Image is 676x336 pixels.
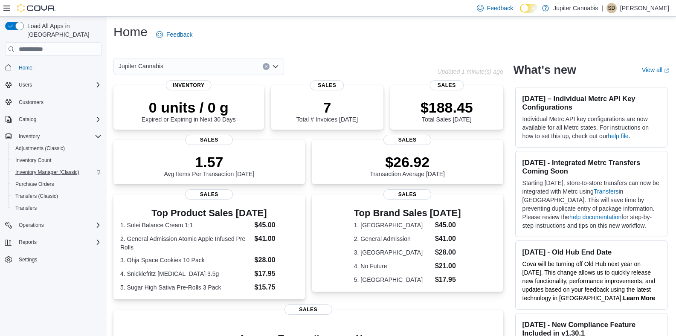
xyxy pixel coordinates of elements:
span: Users [15,80,102,90]
span: Transfers [12,203,102,213]
button: Open list of options [272,63,279,70]
h3: Top Brand Sales [DATE] [354,208,461,218]
span: Purchase Orders [12,179,102,189]
button: Transfers [9,202,105,214]
dt: 5. Sugar High Sativa Pre-Rolls 3 Pack [120,283,251,292]
span: Transfers (Classic) [12,191,102,201]
p: | [601,3,603,13]
a: Purchase Orders [12,179,58,189]
span: Sales [185,189,233,200]
button: Inventory [2,130,105,142]
button: Catalog [15,114,40,125]
span: Reports [15,237,102,247]
span: Home [15,62,102,72]
span: Catalog [19,116,36,123]
span: Users [19,81,32,88]
p: $188.45 [421,99,473,116]
span: Inventory Count [12,155,102,165]
span: Sales [383,135,431,145]
dt: 2. General Admission Atomic Apple Infused Pre Rolls [120,235,251,252]
div: Transaction Average [DATE] [370,154,445,177]
dt: 2. General Admission [354,235,432,243]
span: Inventory Manager (Classic) [15,169,79,176]
a: Transfers [594,188,619,195]
span: Adjustments (Classic) [15,145,65,152]
span: Purchase Orders [15,181,54,188]
p: 0 units / 0 g [142,99,236,116]
button: Settings [2,253,105,266]
dd: $21.00 [435,261,461,271]
span: Sales [284,304,332,315]
div: Expired or Expiring in Next 30 Days [142,99,236,123]
span: Jupiter Cannabis [119,61,163,71]
span: Inventory [166,80,212,90]
span: Customers [15,97,102,107]
button: Operations [2,219,105,231]
span: Transfers (Classic) [15,193,58,200]
div: Total Sales [DATE] [421,99,473,123]
dt: 1. [GEOGRAPHIC_DATA] [354,221,432,229]
dt: 4. No Future [354,262,432,270]
p: 1.57 [164,154,254,171]
a: Inventory Manager (Classic) [12,167,83,177]
div: Sara D [606,3,617,13]
span: Cova will be turning off Old Hub next year on [DATE]. This change allows us to quickly release ne... [522,261,656,301]
a: Adjustments (Classic) [12,143,68,154]
button: Home [2,61,105,73]
input: Dark Mode [520,4,538,13]
span: Feedback [487,4,513,12]
button: Reports [2,236,105,248]
span: Catalog [15,114,102,125]
p: [PERSON_NAME] [620,3,669,13]
svg: External link [664,68,669,73]
span: SD [608,3,615,13]
span: Sales [430,80,464,90]
span: Sales [310,80,344,90]
button: Purchase Orders [9,178,105,190]
p: Jupiter Cannabis [553,3,598,13]
a: Home [15,63,36,73]
a: Customers [15,97,47,107]
button: Operations [15,220,47,230]
a: help documentation [569,214,621,220]
span: Inventory [15,131,102,142]
span: Feedback [166,30,192,39]
span: Customers [19,99,44,106]
span: Settings [15,254,102,265]
a: Learn More [623,295,655,301]
h3: [DATE] – Individual Metrc API Key Configurations [522,94,660,111]
span: Home [19,64,32,71]
button: Catalog [2,113,105,125]
p: Updated 1 minute(s) ago [437,68,503,75]
span: Inventory [19,133,40,140]
a: Transfers (Classic) [12,191,61,201]
span: Load All Apps in [GEOGRAPHIC_DATA] [24,22,102,39]
dt: 4. Snicklefritz [MEDICAL_DATA] 3.5g [120,269,251,278]
h3: [DATE] - Old Hub End Date [522,248,660,256]
span: Inventory Manager (Classic) [12,167,102,177]
a: help file [608,133,628,139]
h3: Top Product Sales [DATE] [120,208,298,218]
span: Operations [19,222,44,229]
div: Total # Invoices [DATE] [296,99,358,123]
dd: $28.00 [435,247,461,258]
span: Adjustments (Classic) [12,143,102,154]
span: Settings [19,256,37,263]
a: Feedback [153,26,196,43]
h3: [DATE] - Integrated Metrc Transfers Coming Soon [522,158,660,175]
a: Settings [15,255,41,265]
span: Transfers [15,205,37,211]
button: Inventory Count [9,154,105,166]
dd: $45.00 [255,220,298,230]
button: Reports [15,237,40,247]
button: Users [2,79,105,91]
button: Inventory Manager (Classic) [9,166,105,178]
button: Clear input [263,63,270,70]
button: Inventory [15,131,43,142]
span: Inventory Count [15,157,52,164]
h2: What's new [514,63,576,77]
dd: $15.75 [255,282,298,293]
dd: $41.00 [255,234,298,244]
